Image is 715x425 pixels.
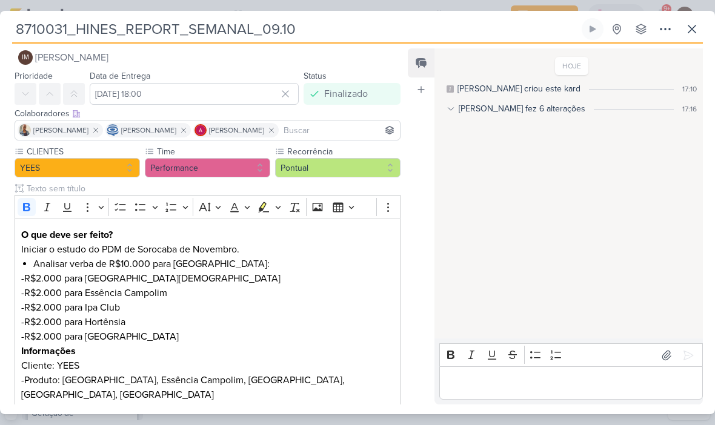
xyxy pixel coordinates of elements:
p: -R$2.000 para [GEOGRAPHIC_DATA][DEMOGRAPHIC_DATA] [21,271,394,286]
button: Pontual [275,158,401,177]
p: -R$2.000 para Essência Campolim [21,286,394,300]
label: Recorrência [286,145,401,158]
div: Editor toolbar [439,343,703,367]
div: Finalizado [324,87,368,101]
input: Texto sem título [24,182,401,195]
input: Buscar [281,123,397,137]
div: Colaboradores [15,107,401,120]
div: Isabella criou este kard [457,82,580,95]
div: 17:16 [682,104,697,114]
img: Iara Santos [19,124,31,136]
strong: O que deve ser feito? [21,229,113,241]
img: Alessandra Gomes [195,124,207,136]
p: -R$2.000 para Hortênsia [21,315,394,329]
span: [PERSON_NAME] [209,125,264,136]
div: Ligar relógio [588,24,597,34]
p: -Produto: [GEOGRAPHIC_DATA], Essência Campolim, [GEOGRAPHIC_DATA], [GEOGRAPHIC_DATA], [GEOGRAPHIC... [21,373,394,402]
button: Finalizado [304,83,401,105]
span: [PERSON_NAME] [35,50,108,65]
button: YEES [15,158,140,177]
p: Cliente: YEES [21,358,394,373]
label: Time [156,145,270,158]
button: Performance [145,158,270,177]
label: Data de Entrega [90,71,150,81]
li: Analisar verba de R$10.000 para [GEOGRAPHIC_DATA]: [33,257,394,271]
label: Prioridade [15,71,53,81]
div: Editor editing area: main [439,366,703,400]
div: Isabella Machado Guimarães [18,50,33,65]
div: Editor editing area: main [15,219,401,412]
button: IM [PERSON_NAME] [15,47,401,68]
label: CLIENTES [25,145,140,158]
input: Kard Sem Título [12,18,579,40]
div: 17:10 [682,84,697,94]
input: Select a date [90,83,299,105]
p: -R$2.000 para [GEOGRAPHIC_DATA] [21,329,394,344]
span: [PERSON_NAME] [33,125,88,136]
div: Este log é visível à todos no kard [447,85,454,93]
strong: Informações [21,345,76,357]
label: Status [304,71,327,81]
p: Iniciar o estudo do PDM de Sorocaba de Novembro. [21,242,394,257]
div: [PERSON_NAME] fez 6 alterações [459,102,585,115]
img: Caroline Traven De Andrade [107,124,119,136]
div: Editor toolbar [15,195,401,219]
p: -R$2.000 para Ipa Club [21,300,394,315]
span: [PERSON_NAME] [121,125,176,136]
p: IM [22,54,29,61]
